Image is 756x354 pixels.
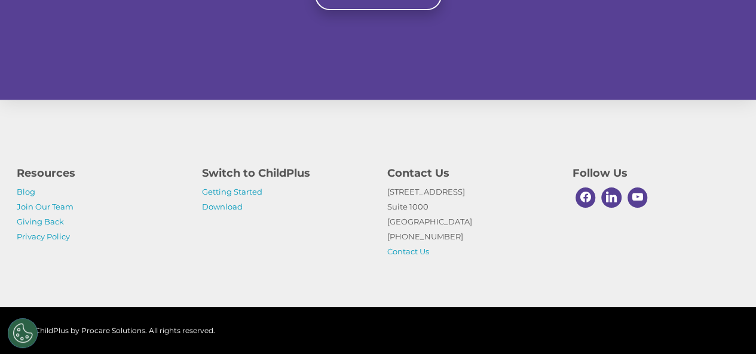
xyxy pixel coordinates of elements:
[17,202,74,211] a: Join Our Team
[202,165,369,181] h4: Switch to ChildPlus
[387,247,429,256] a: Contact Us
[17,187,35,196] a: Blog
[8,326,215,335] span: © 2025 ChildPlus by Procare Solutions. All rights reserved.
[573,184,599,211] a: Facebook
[202,202,243,211] a: Download
[17,165,184,181] h4: Resources
[573,165,740,181] h4: Follow Us
[17,232,70,241] a: Privacy Policy
[387,184,555,259] p: [STREET_ADDRESS] Suite 1000 [GEOGRAPHIC_DATA] [PHONE_NUMBER]
[8,318,38,348] button: Cookies Settings
[202,187,262,196] a: Getting Started
[17,217,64,226] a: Giving Back
[598,184,625,211] a: Linkedin
[625,184,651,211] a: Youtube
[387,165,555,181] h4: Contact Us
